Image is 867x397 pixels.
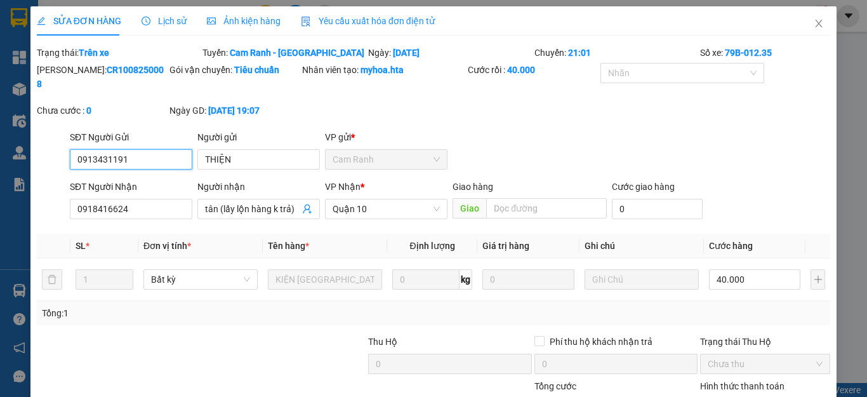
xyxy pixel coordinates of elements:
[333,150,440,169] span: Cam Ranh
[268,241,309,251] span: Tên hàng
[612,182,675,192] label: Cước giao hàng
[409,241,454,251] span: Định lượng
[533,46,699,60] div: Chuyến:
[368,337,397,347] span: Thu Hộ
[545,335,658,349] span: Phí thu hộ khách nhận trả
[468,63,598,77] div: Cước rồi :
[486,198,607,219] input: Dọc đường
[453,182,493,192] span: Giao hàng
[725,48,772,58] b: 79B-012.35
[37,63,167,91] div: [PERSON_NAME]:
[37,16,121,26] span: SỬA ĐƠN HÀNG
[325,182,361,192] span: VP Nhận
[142,17,150,25] span: clock-circle
[197,180,320,194] div: Người nhận
[268,269,382,290] input: VD: Bàn, Ghế
[482,269,574,290] input: 0
[207,16,281,26] span: Ảnh kiện hàng
[699,46,831,60] div: Số xe:
[393,48,420,58] b: [DATE]
[534,381,576,391] span: Tổng cước
[811,269,825,290] button: plus
[814,18,824,29] span: close
[325,130,447,144] div: VP gửi
[42,269,62,290] button: delete
[207,17,216,25] span: picture
[37,104,167,118] div: Chưa cước :
[367,46,533,60] div: Ngày:
[579,234,704,259] th: Ghi chú
[42,306,336,320] div: Tổng: 1
[585,269,699,290] input: Ghi Chú
[36,46,201,60] div: Trạng thái:
[507,65,535,75] b: 40.000
[143,241,191,251] span: Đơn vị tính
[700,381,784,391] label: Hình thức thanh toán
[230,48,364,58] b: Cam Ranh - [GEOGRAPHIC_DATA]
[169,63,300,77] div: Gói vận chuyển:
[301,16,435,26] span: Yêu cầu xuất hóa đơn điện tử
[208,105,260,116] b: [DATE] 19:07
[169,104,300,118] div: Ngày GD:
[482,241,529,251] span: Giá trị hàng
[76,241,86,251] span: SL
[361,65,404,75] b: myhoa.hta
[302,204,312,214] span: user-add
[612,199,703,219] input: Cước giao hàng
[234,65,279,75] b: Tiêu chuẩn
[568,48,591,58] b: 21:01
[460,269,472,290] span: kg
[453,198,486,219] span: Giao
[197,130,320,144] div: Người gửi
[801,6,837,42] button: Close
[201,46,367,60] div: Tuyến:
[302,63,465,77] div: Nhân viên tạo:
[700,335,830,349] div: Trạng thái Thu Hộ
[708,354,823,373] span: Chưa thu
[37,17,46,25] span: edit
[709,241,753,251] span: Cước hàng
[70,180,192,194] div: SĐT Người Nhận
[151,270,250,289] span: Bất kỳ
[86,105,91,116] b: 0
[70,130,192,144] div: SĐT Người Gửi
[333,199,440,219] span: Quận 10
[79,48,109,58] b: Trên xe
[142,16,187,26] span: Lịch sử
[301,17,311,27] img: icon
